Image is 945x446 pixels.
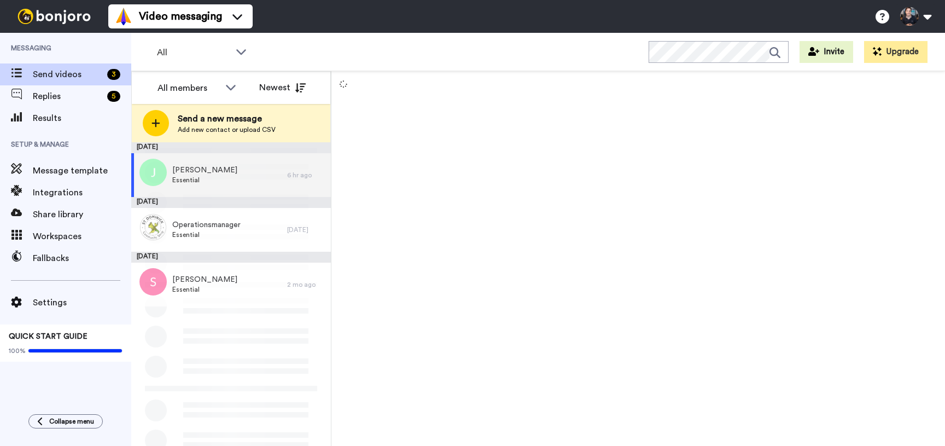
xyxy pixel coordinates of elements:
[172,285,237,294] span: Essential
[33,230,131,243] span: Workspaces
[33,68,103,81] span: Send videos
[107,69,120,80] div: 3
[33,164,131,177] span: Message template
[131,252,331,263] div: [DATE]
[131,197,331,208] div: [DATE]
[172,219,241,230] span: Operationsmanager
[251,77,314,99] button: Newest
[178,125,276,134] span: Add new contact or upload CSV
[33,296,131,309] span: Settings
[131,142,331,153] div: [DATE]
[9,346,26,355] span: 100%
[13,9,95,24] img: bj-logo-header-white.svg
[33,112,131,125] span: Results
[800,41,853,63] button: Invite
[287,171,325,179] div: 6 hr ago
[287,280,325,289] div: 2 mo ago
[139,213,167,241] img: 5684ec9d-c725-46a6-b16e-34c8e5f3e38c.png
[172,230,241,239] span: Essential
[33,90,103,103] span: Replies
[172,165,237,176] span: [PERSON_NAME]
[864,41,927,63] button: Upgrade
[139,9,222,24] span: Video messaging
[139,268,167,296] img: s.png
[33,186,131,199] span: Integrations
[33,208,131,221] span: Share library
[115,8,132,25] img: vm-color.svg
[178,112,276,125] span: Send a new message
[139,159,167,186] img: j.png
[172,274,237,285] span: [PERSON_NAME]
[107,91,120,102] div: 5
[49,417,94,426] span: Collapse menu
[28,414,103,428] button: Collapse menu
[157,46,230,59] span: All
[157,82,220,95] div: All members
[9,333,87,340] span: QUICK START GUIDE
[33,252,131,265] span: Fallbacks
[172,176,237,184] span: Essential
[287,225,325,234] div: [DATE]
